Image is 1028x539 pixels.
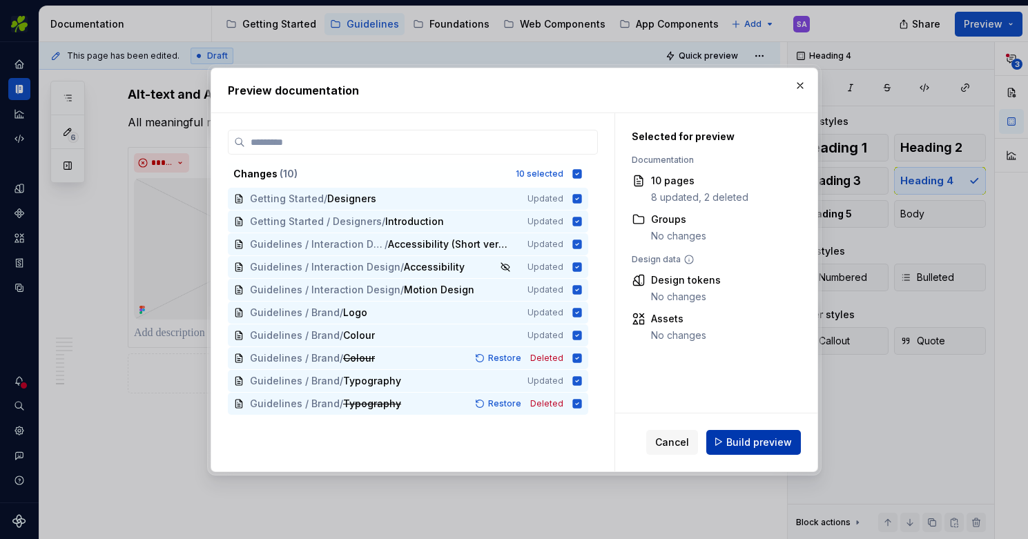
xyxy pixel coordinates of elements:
[471,397,527,411] button: Restore
[343,351,375,365] span: Colour
[340,374,343,388] span: /
[651,329,706,342] div: No changes
[385,215,444,228] span: Introduction
[324,192,327,206] span: /
[404,260,465,274] span: Accessibility
[651,312,706,326] div: Assets
[632,155,794,166] div: Documentation
[327,192,376,206] span: Designers
[655,435,689,449] span: Cancel
[651,229,706,243] div: No changes
[646,429,698,454] button: Cancel
[250,237,385,251] span: Guidelines / Interaction Design
[527,239,563,250] span: Updated
[343,306,371,320] span: Logo
[527,216,563,227] span: Updated
[488,353,521,364] span: Restore
[382,215,385,228] span: /
[527,284,563,295] span: Updated
[471,351,527,365] button: Restore
[343,374,401,388] span: Typography
[530,398,563,409] span: Deleted
[651,290,721,304] div: No changes
[340,306,343,320] span: /
[250,397,340,411] span: Guidelines / Brand
[651,190,748,204] div: 8 updated, 2 deleted
[384,237,387,251] span: /
[530,353,563,364] span: Deleted
[400,283,404,297] span: /
[527,307,563,318] span: Updated
[228,82,801,99] h2: Preview documentation
[340,397,343,411] span: /
[706,429,801,454] button: Build preview
[250,329,340,342] span: Guidelines / Brand
[488,398,521,409] span: Restore
[527,330,563,341] span: Updated
[250,192,324,206] span: Getting Started
[233,167,507,181] div: Changes
[343,397,401,411] span: Typography
[527,375,563,386] span: Updated
[404,283,474,297] span: Motion Design
[340,329,343,342] span: /
[250,374,340,388] span: Guidelines / Brand
[527,193,563,204] span: Updated
[340,351,343,365] span: /
[250,260,400,274] span: Guidelines / Interaction Design
[632,130,794,144] div: Selected for preview
[250,283,400,297] span: Guidelines / Interaction Design
[651,174,748,188] div: 10 pages
[651,213,706,226] div: Groups
[343,329,375,342] span: Colour
[400,260,404,274] span: /
[527,262,563,273] span: Updated
[632,254,794,265] div: Design data
[250,215,382,228] span: Getting Started / Designers
[280,168,298,179] span: ( 10 )
[726,435,792,449] span: Build preview
[387,237,507,251] span: Accessibility (Short version)
[250,306,340,320] span: Guidelines / Brand
[250,351,340,365] span: Guidelines / Brand
[516,168,563,179] div: 10 selected
[651,273,721,287] div: Design tokens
